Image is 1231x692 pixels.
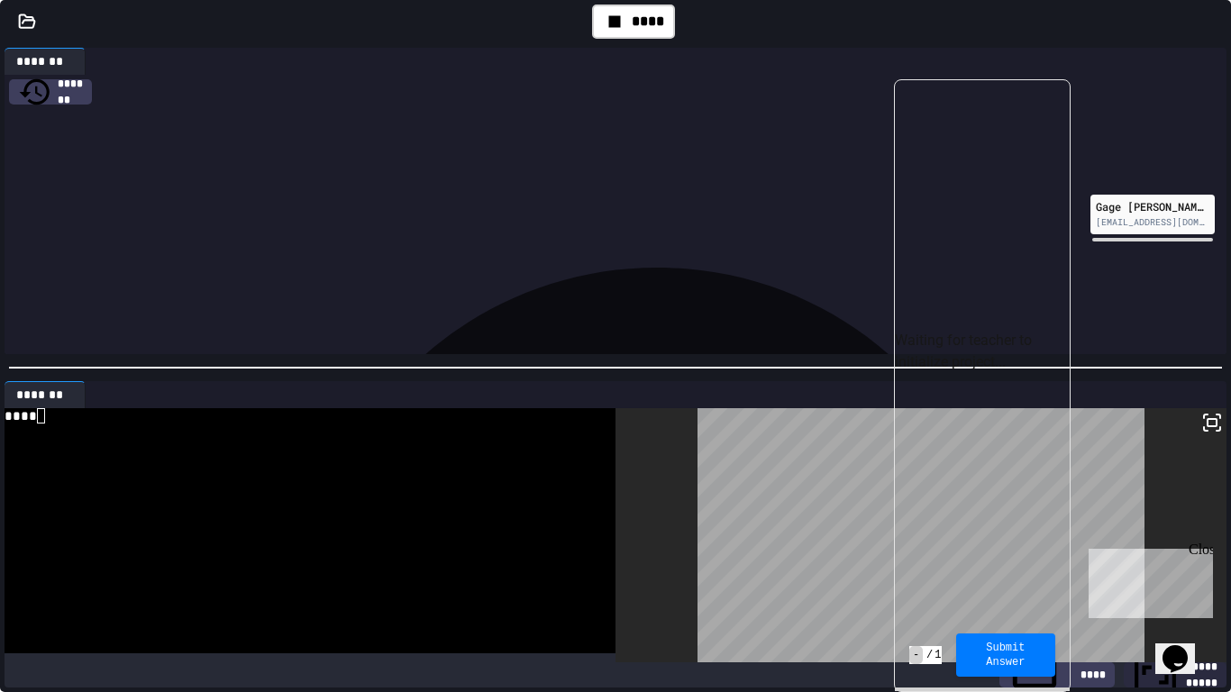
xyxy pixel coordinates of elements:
iframe: chat widget [1081,542,1213,618]
span: / [926,648,933,662]
button: Submit Answer [956,633,1056,677]
div: Chat with us now!Close [7,7,124,114]
span: - [909,646,923,664]
iframe: chat widget [1155,620,1213,674]
div: [EMAIL_ADDRESS][DOMAIN_NAME] [1096,215,1209,229]
span: 1 [935,648,941,662]
div: Waiting for teacher to initialize project... [895,80,1070,623]
div: Gage [PERSON_NAME] [1096,198,1209,214]
span: Submit Answer [971,641,1042,669]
